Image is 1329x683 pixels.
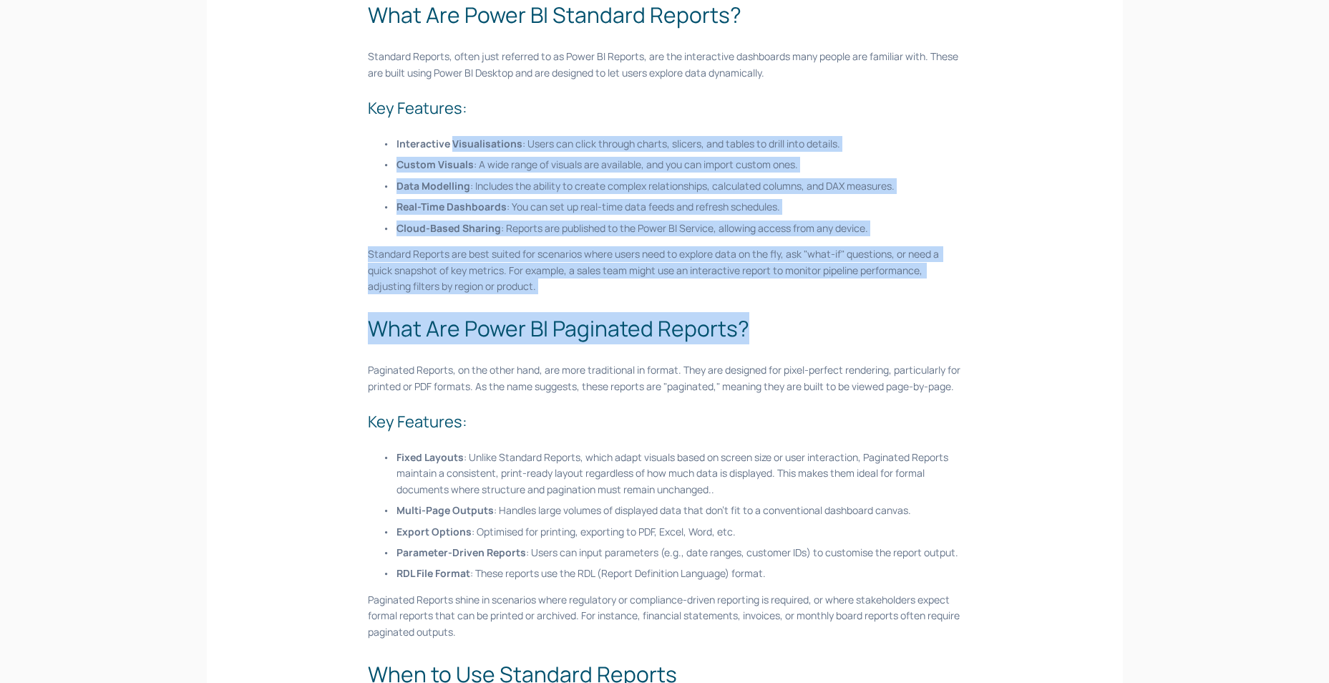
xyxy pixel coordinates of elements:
h3: Key Features: [368,97,961,120]
strong: Fixed Layouts [396,450,464,464]
p: : Optimised for printing, exporting to PDF, Excel, Word, etc. [396,524,961,540]
p: : A wide range of visuals are available, and you can import custom ones. [396,157,961,173]
p: : Reports are published to the Power BI Service, allowing access from any device. [396,221,961,236]
p: Standard Reports are best suited for scenarios where users need to explore data on the fly, ask "... [368,246,961,294]
p: Paginated Reports shine in scenarios where regulatory or compliance-driven reporting is required,... [368,592,961,640]
h3: Key Features: [368,410,961,434]
p: : You can set up real-time data feeds and refresh schedules. [396,199,961,215]
strong: Export Options [396,525,472,538]
p: : Users can click through charts, slicers, and tables to drill into details. [396,136,961,152]
strong: Multi-Page Outputs [396,503,494,517]
strong: Interactive Visualisations [396,137,522,150]
strong: Cloud-Based Sharing [396,221,501,235]
p: : These reports use the RDL (Report Definition Language) format. [396,566,961,581]
strong: RDL File Format [396,566,470,580]
strong: Data Modelling [396,179,470,193]
p: Standard Reports, often just referred to as Power BI Reports, are the interactive dashboards many... [368,49,961,81]
p: : Includes the ability to create complex relationships, calculated columns, and DAX measures. [396,178,961,194]
p: : Handles large volumes of displayed data that don’t fit to a conventional dashboard canvas. [396,503,961,518]
p: : Unlike Standard Reports, which adapt visuals based on screen size or user interaction, Paginate... [396,450,961,498]
strong: Custom Visuals [396,158,474,171]
strong: Real-Time Dashboards [396,200,507,213]
p: Paginated Reports, on the other hand, are more traditional in format. They are designed for pixel... [368,362,961,394]
h2: What Are Power BI Paginated Reports? [368,312,961,344]
p: : Users can input parameters (e.g., date ranges, customer IDs) to customise the report output. [396,545,961,561]
strong: Parameter-Driven Reports [396,546,526,559]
